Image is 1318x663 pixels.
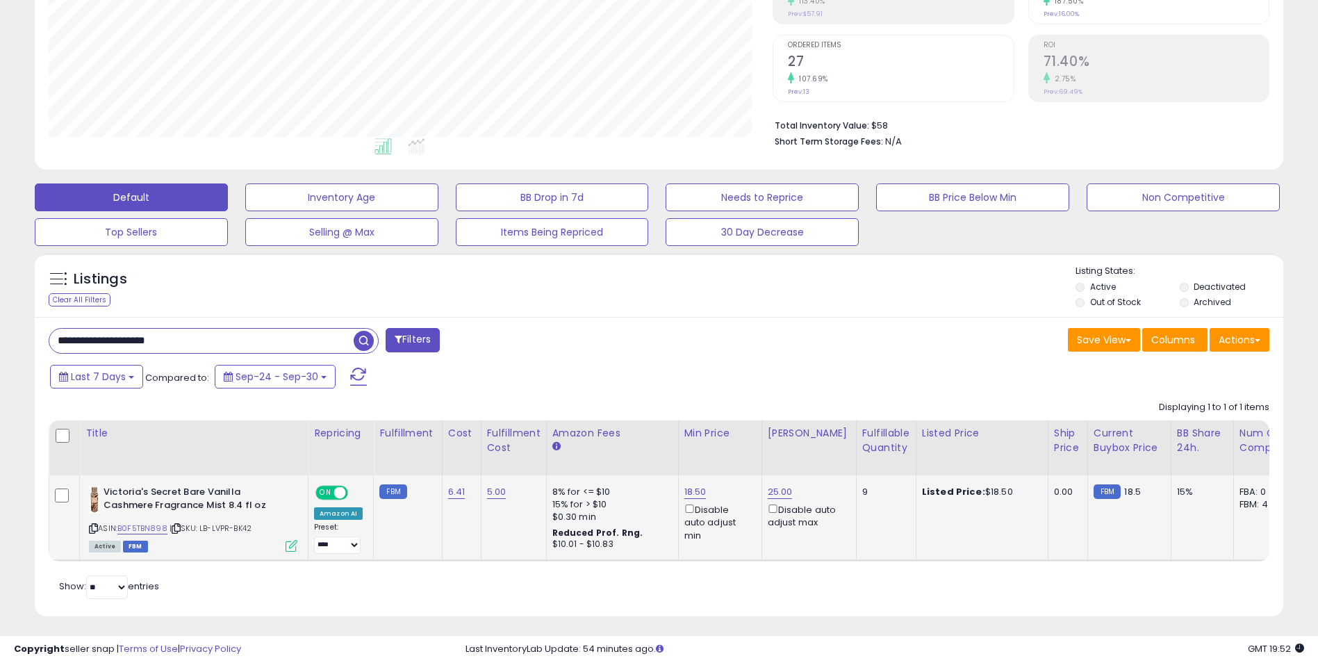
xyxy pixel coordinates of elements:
a: 6.41 [448,485,466,499]
h5: Listings [74,270,127,289]
span: 2025-10-9 19:52 GMT [1248,642,1304,655]
button: Columns [1142,328,1208,352]
button: Actions [1210,328,1269,352]
span: Ordered Items [788,42,1013,49]
label: Archived [1194,296,1231,308]
div: Last InventoryLab Update: 54 minutes ago. [466,643,1304,656]
button: Default [35,183,228,211]
div: [PERSON_NAME] [768,426,850,441]
div: Amazon Fees [552,426,673,441]
div: Fulfillable Quantity [862,426,910,455]
div: Cost [448,426,475,441]
button: Needs to Reprice [666,183,859,211]
a: 25.00 [768,485,793,499]
div: Fulfillment Cost [487,426,541,455]
div: $0.30 min [552,511,668,523]
small: Prev: 16.00% [1044,10,1079,18]
span: All listings currently available for purchase on Amazon [89,541,121,552]
img: 31HLSsKd1RL._SL40_.jpg [89,486,100,514]
small: Prev: 69.49% [1044,88,1082,96]
li: $58 [775,116,1259,133]
small: 2.75% [1050,74,1076,84]
div: Ship Price [1054,426,1082,455]
div: 8% for <= $10 [552,486,668,498]
button: Items Being Repriced [456,218,649,246]
small: Prev: $57.91 [788,10,823,18]
div: Displaying 1 to 1 of 1 items [1159,401,1269,414]
button: Non Competitive [1087,183,1280,211]
a: 5.00 [487,485,506,499]
button: Sep-24 - Sep-30 [215,365,336,388]
small: FBM [1094,484,1121,499]
button: Last 7 Days [50,365,143,388]
div: Title [85,426,302,441]
small: Amazon Fees. [552,441,561,453]
div: Disable auto adjust min [684,502,751,542]
div: $18.50 [922,486,1037,498]
div: Amazon AI [314,507,363,520]
div: ASIN: [89,486,297,550]
button: Top Sellers [35,218,228,246]
div: Current Buybox Price [1094,426,1165,455]
button: BB Price Below Min [876,183,1069,211]
label: Deactivated [1194,281,1246,293]
button: Filters [386,328,440,352]
div: Repricing [314,426,368,441]
div: 15% [1177,486,1223,498]
a: B0F5TBN898 [117,523,167,534]
a: Privacy Policy [180,642,241,655]
div: 9 [862,486,905,498]
div: Listed Price [922,426,1042,441]
span: 18.5 [1124,485,1141,498]
div: Disable auto adjust max [768,502,846,529]
div: 0.00 [1054,486,1077,498]
div: FBA: 0 [1239,486,1285,498]
b: Reduced Prof. Rng. [552,527,643,539]
small: FBM [379,484,406,499]
a: Terms of Use [119,642,178,655]
span: FBM [123,541,148,552]
button: Save View [1068,328,1140,352]
button: Inventory Age [245,183,438,211]
div: Clear All Filters [49,293,110,306]
div: Min Price [684,426,756,441]
div: FBM: 4 [1239,498,1285,511]
label: Active [1090,281,1116,293]
span: Show: entries [59,580,159,593]
button: Selling @ Max [245,218,438,246]
a: 18.50 [684,485,707,499]
button: BB Drop in 7d [456,183,649,211]
span: N/A [885,135,902,148]
div: $10.01 - $10.83 [552,539,668,550]
span: ON [317,487,334,499]
strong: Copyright [14,642,65,655]
div: Fulfillment [379,426,436,441]
span: Last 7 Days [71,370,126,384]
span: OFF [346,487,368,499]
b: Total Inventory Value: [775,120,869,131]
span: ROI [1044,42,1269,49]
label: Out of Stock [1090,296,1141,308]
span: Columns [1151,333,1195,347]
small: 107.69% [794,74,828,84]
button: 30 Day Decrease [666,218,859,246]
p: Listing States: [1076,265,1283,278]
span: | SKU: LB-LVPR-BK42 [170,523,252,534]
div: BB Share 24h. [1177,426,1228,455]
span: Compared to: [145,371,209,384]
b: Victoria's Secret Bare Vanilla Cashmere Fragrance Mist 8.4 fl oz [104,486,272,515]
span: Sep-24 - Sep-30 [236,370,318,384]
div: 15% for > $10 [552,498,668,511]
div: Num of Comp. [1239,426,1290,455]
small: Prev: 13 [788,88,809,96]
div: seller snap | | [14,643,241,656]
b: Short Term Storage Fees: [775,136,883,147]
h2: 27 [788,54,1013,72]
div: Preset: [314,523,363,554]
b: Listed Price: [922,485,985,498]
h2: 71.40% [1044,54,1269,72]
